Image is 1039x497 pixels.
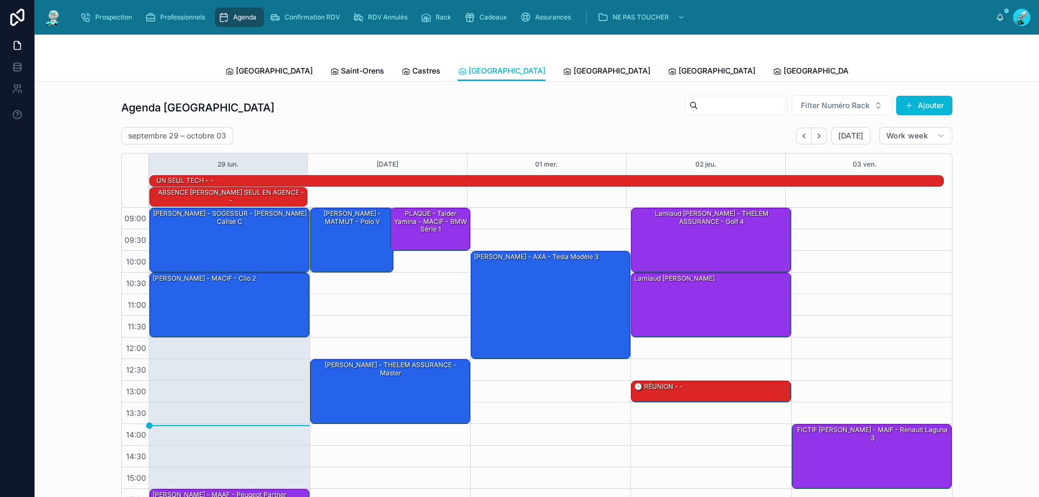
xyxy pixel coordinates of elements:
a: Cadeaux [461,8,515,27]
div: [PERSON_NAME] - MATMUT - polo V [312,209,392,227]
a: RDV Annulés [350,8,415,27]
span: 13:00 [123,387,149,396]
img: App logo [43,9,63,26]
span: Agenda [233,13,257,22]
span: Castres [412,65,440,76]
a: Confirmation RDV [266,8,347,27]
div: Lamiaud [PERSON_NAME] [632,273,791,337]
span: Cadeaux [479,13,507,22]
div: [PERSON_NAME] - MATMUT - polo V [311,208,393,272]
span: Professionnels [160,13,205,22]
a: NE PAS TOUCHER [594,8,691,27]
div: PLAQUE - Taider Yamina - MACIF - BMW série 1 [392,209,469,234]
div: [PERSON_NAME] - THELEM ASSURANCE - master [311,360,470,423]
span: [GEOGRAPHIC_DATA] [784,65,860,76]
button: Ajouter [896,96,952,115]
button: 29 lun. [218,154,239,175]
div: UN SEUL TECH - - [155,175,215,186]
div: 🕒 RÉUNION - - [633,382,684,392]
span: Filter Numéro Rack [801,100,870,111]
div: [PERSON_NAME] - MACIF - clio 2 [152,274,257,283]
button: [DATE] [377,154,398,175]
a: Rack [417,8,459,27]
button: [DATE] [831,127,871,144]
span: [GEOGRAPHIC_DATA] [679,65,755,76]
div: Lamiaud [PERSON_NAME] [633,274,716,283]
span: NE PAS TOUCHER [613,13,669,22]
span: 13:30 [123,408,149,418]
div: PLAQUE - Taider Yamina - MACIF - BMW série 1 [391,208,470,250]
a: Prospection [77,8,140,27]
a: [GEOGRAPHIC_DATA] [668,61,755,83]
span: 09:30 [122,235,149,244]
span: 11:00 [125,300,149,309]
a: Professionnels [142,8,213,27]
button: 02 jeu. [695,154,716,175]
button: Select Button [792,95,892,116]
span: 12:00 [123,343,149,353]
div: FICTIF [PERSON_NAME] - MAIF - Renault Laguna 3 [794,425,951,443]
a: [GEOGRAPHIC_DATA] [225,61,313,83]
div: ABSENCE [PERSON_NAME] SEUL EN AGENCE - - [155,188,307,206]
button: 03 ven. [853,154,877,175]
span: [GEOGRAPHIC_DATA] [574,65,650,76]
a: [GEOGRAPHIC_DATA] [563,61,650,83]
span: 15:00 [124,473,149,482]
span: 10:30 [123,279,149,288]
a: Castres [402,61,440,83]
span: 12:30 [123,365,149,374]
span: Confirmation RDV [285,13,340,22]
div: ABSENCE DANY,MICHEL SEUL EN AGENCE - - [155,187,307,206]
span: Rack [436,13,451,22]
h2: septembre 29 – octobre 03 [128,130,226,141]
div: [PERSON_NAME] - AXA - Tesla modèle 3 [471,251,630,359]
span: 11:30 [125,322,149,331]
div: [PERSON_NAME] - MACIF - clio 2 [150,273,309,337]
div: [PERSON_NAME] - AXA - Tesla modèle 3 [473,252,600,262]
span: Assurances [535,13,571,22]
div: FICTIF [PERSON_NAME] - MAIF - Renault Laguna 3 [792,425,951,488]
span: 10:00 [123,257,149,266]
div: scrollable content [71,5,996,29]
span: 14:30 [123,452,149,461]
span: Work week [886,131,928,141]
div: Lamiaud [PERSON_NAME] - THELEM ASSURANCE - golf 4 [633,209,790,227]
div: [PERSON_NAME] - SOGESSUR - [PERSON_NAME] callse c [150,208,309,272]
a: Saint-Orens [330,61,384,83]
a: Assurances [517,8,578,27]
h1: Agenda [GEOGRAPHIC_DATA] [121,100,274,115]
button: Work week [879,127,952,144]
span: 14:00 [123,430,149,439]
div: UN SEUL TECH - - [155,176,215,185]
span: 09:00 [122,214,149,223]
button: Back [796,128,812,144]
span: [GEOGRAPHIC_DATA] [236,65,313,76]
span: Prospection [95,13,132,22]
div: [PERSON_NAME] - SOGESSUR - [PERSON_NAME] callse c [152,209,308,227]
button: Next [812,128,827,144]
div: [PERSON_NAME] - THELEM ASSURANCE - master [312,360,469,378]
span: RDV Annulés [368,13,407,22]
a: [GEOGRAPHIC_DATA] [458,61,545,82]
a: [GEOGRAPHIC_DATA] [773,61,860,83]
a: Agenda [215,8,264,27]
div: Lamiaud [PERSON_NAME] - THELEM ASSURANCE - golf 4 [632,208,791,272]
span: Saint-Orens [341,65,384,76]
button: 01 mer. [535,154,558,175]
span: [GEOGRAPHIC_DATA] [469,65,545,76]
span: [DATE] [838,131,864,141]
div: 🕒 RÉUNION - - [632,381,791,402]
